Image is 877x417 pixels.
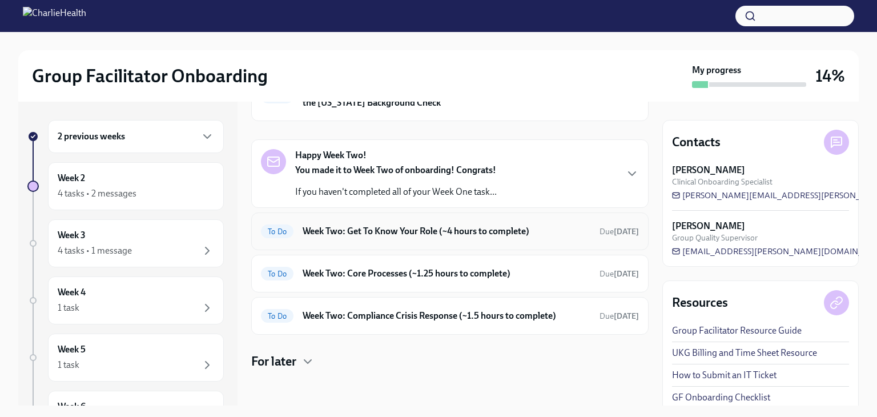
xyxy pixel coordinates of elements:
[58,400,86,413] h6: Week 6
[27,162,224,210] a: Week 24 tasks • 2 messages
[600,268,639,279] span: September 16th, 2025 10:00
[261,307,639,325] a: To DoWeek Two: Compliance Crisis Response (~1.5 hours to complete)Due[DATE]
[58,286,86,299] h6: Week 4
[32,65,268,87] h2: Group Facilitator Onboarding
[58,359,79,371] div: 1 task
[27,219,224,267] a: Week 34 tasks • 1 message
[672,391,770,404] a: GF Onboarding Checklist
[672,232,758,243] span: Group Quality Supervisor
[261,227,293,236] span: To Do
[295,165,496,175] strong: You made it to Week Two of onboarding! Congrats!
[261,270,293,278] span: To Do
[672,134,721,151] h4: Contacts
[672,220,745,232] strong: [PERSON_NAME]
[251,353,296,370] h4: For later
[672,347,817,359] a: UKG Billing and Time Sheet Resource
[672,369,777,382] a: How to Submit an IT Ticket
[600,227,639,236] span: Due
[48,120,224,153] div: 2 previous weeks
[58,244,132,257] div: 4 tasks • 1 message
[672,164,745,177] strong: [PERSON_NAME]
[58,229,86,242] h6: Week 3
[614,227,639,236] strong: [DATE]
[303,225,590,238] h6: Week Two: Get To Know Your Role (~4 hours to complete)
[295,149,367,162] strong: Happy Week Two!
[815,66,845,86] h3: 14%
[672,294,728,311] h4: Resources
[600,226,639,237] span: September 16th, 2025 10:00
[672,324,802,337] a: Group Facilitator Resource Guide
[600,311,639,322] span: September 16th, 2025 10:00
[58,302,79,314] div: 1 task
[672,177,773,187] span: Clinical Onboarding Specialist
[600,311,639,321] span: Due
[27,334,224,382] a: Week 51 task
[58,172,85,185] h6: Week 2
[303,310,590,322] h6: Week Two: Compliance Crisis Response (~1.5 hours to complete)
[600,269,639,279] span: Due
[261,312,293,320] span: To Do
[58,130,125,143] h6: 2 previous weeks
[614,269,639,279] strong: [DATE]
[303,267,590,280] h6: Week Two: Core Processes (~1.25 hours to complete)
[251,353,649,370] div: For later
[692,64,741,77] strong: My progress
[261,222,639,240] a: To DoWeek Two: Get To Know Your Role (~4 hours to complete)Due[DATE]
[58,343,86,356] h6: Week 5
[23,7,86,25] img: CharlieHealth
[58,187,136,200] div: 4 tasks • 2 messages
[27,276,224,324] a: Week 41 task
[295,186,497,198] p: If you haven't completed all of your Week One task...
[261,264,639,283] a: To DoWeek Two: Core Processes (~1.25 hours to complete)Due[DATE]
[614,311,639,321] strong: [DATE]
